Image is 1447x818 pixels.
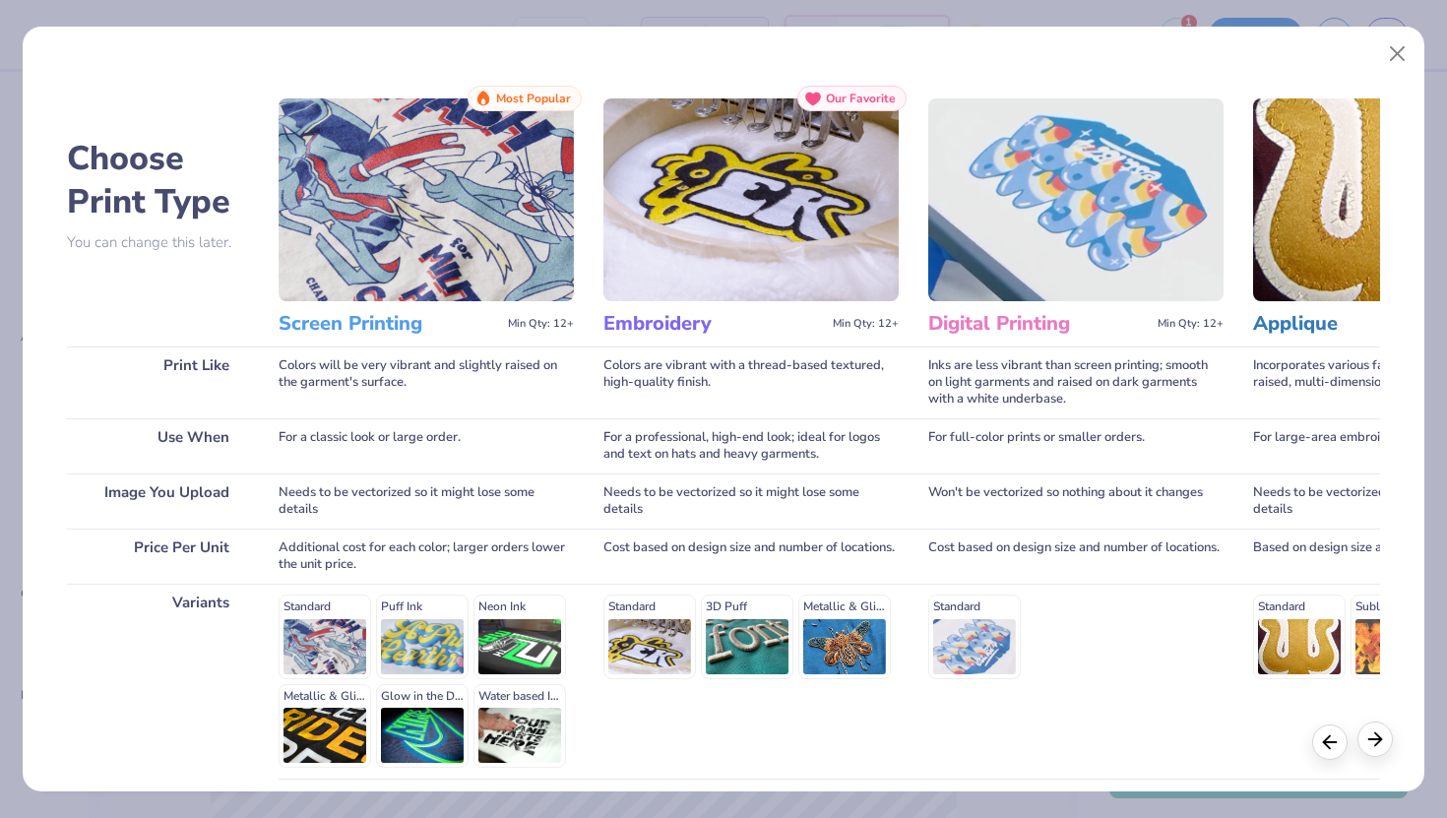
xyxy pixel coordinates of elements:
h3: Screen Printing [279,311,500,337]
span: Min Qty: 12+ [833,317,899,331]
span: Our Favorite [826,92,896,105]
span: Min Qty: 12+ [1158,317,1224,331]
div: For a professional, high-end look; ideal for logos and text on hats and heavy garments. [603,418,899,473]
span: Min Qty: 12+ [508,317,574,331]
div: Cost based on design size and number of locations. [928,529,1224,584]
h2: Choose Print Type [67,137,249,223]
div: Colors are vibrant with a thread-based textured, high-quality finish. [603,346,899,418]
h3: Embroidery [603,311,825,337]
div: Price Per Unit [67,529,249,584]
div: For a classic look or large order. [279,418,574,473]
div: Inks are less vibrant than screen printing; smooth on light garments and raised on dark garments ... [928,346,1224,418]
div: Won't be vectorized so nothing about it changes [928,473,1224,529]
h3: Digital Printing [928,311,1150,337]
span: Most Popular [496,92,571,105]
div: Image You Upload [67,473,249,529]
img: Embroidery [603,98,899,301]
img: Screen Printing [279,98,574,301]
button: Close [1379,35,1416,73]
div: Variants [67,584,249,779]
div: Needs to be vectorized so it might lose some details [603,473,899,529]
div: For full-color prints or smaller orders. [928,418,1224,473]
div: Print Like [67,346,249,418]
div: Use When [67,418,249,473]
div: Cost based on design size and number of locations. [603,529,899,584]
img: Digital Printing [928,98,1224,301]
div: Additional cost for each color; larger orders lower the unit price. [279,529,574,584]
div: Needs to be vectorized so it might lose some details [279,473,574,529]
p: You can change this later. [67,234,249,251]
div: Colors will be very vibrant and slightly raised on the garment's surface. [279,346,574,418]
